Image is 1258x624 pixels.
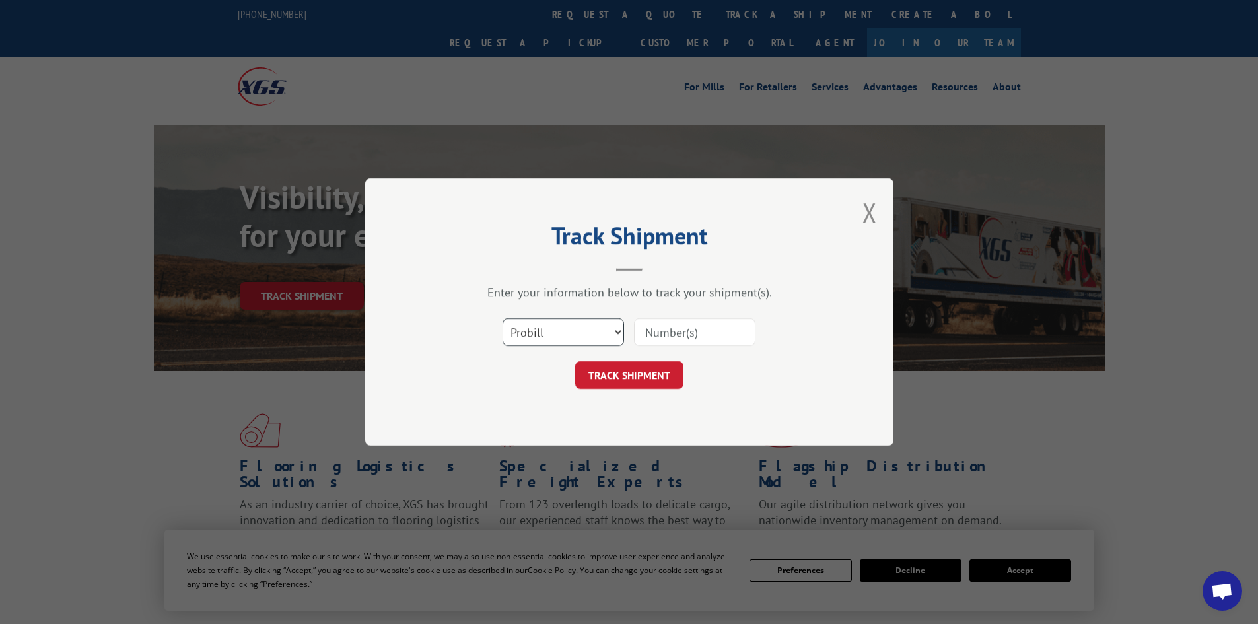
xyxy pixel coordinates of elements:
button: Close modal [862,195,877,230]
button: TRACK SHIPMENT [575,361,683,389]
input: Number(s) [634,318,755,346]
div: Enter your information below to track your shipment(s). [431,285,827,300]
div: Open chat [1203,571,1242,611]
h2: Track Shipment [431,226,827,252]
